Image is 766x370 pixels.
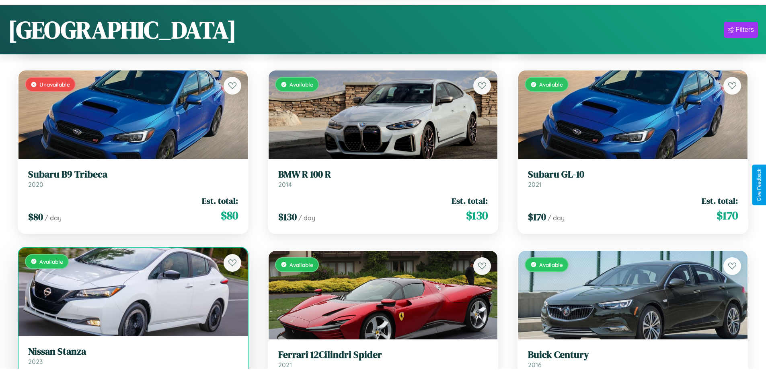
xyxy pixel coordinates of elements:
[28,169,238,180] h3: Subaru B9 Tribeca
[45,214,62,222] span: / day
[28,358,43,366] span: 2023
[278,169,488,180] h3: BMW R 100 R
[28,210,43,223] span: $ 80
[528,169,738,188] a: Subaru GL-102021
[8,13,236,46] h1: [GEOGRAPHIC_DATA]
[528,169,738,180] h3: Subaru GL-10
[528,210,546,223] span: $ 170
[539,81,563,88] span: Available
[278,169,488,188] a: BMW R 100 R2014
[39,258,63,265] span: Available
[702,195,738,207] span: Est. total:
[39,81,70,88] span: Unavailable
[466,207,488,223] span: $ 130
[278,349,488,369] a: Ferrari 12Cilindri Spider2021
[28,180,43,188] span: 2020
[452,195,488,207] span: Est. total:
[528,349,738,361] h3: Buick Century
[528,349,738,369] a: Buick Century2016
[278,349,488,361] h3: Ferrari 12Cilindri Spider
[528,361,542,369] span: 2016
[28,346,238,358] h3: Nissan Stanza
[290,81,313,88] span: Available
[28,169,238,188] a: Subaru B9 Tribeca2020
[298,214,315,222] span: / day
[756,169,762,201] div: Give Feedback
[278,210,297,223] span: $ 130
[290,261,313,268] span: Available
[548,214,565,222] span: / day
[717,207,738,223] span: $ 170
[539,261,563,268] span: Available
[724,22,758,38] button: Filters
[221,207,238,223] span: $ 80
[202,195,238,207] span: Est. total:
[278,180,292,188] span: 2014
[28,346,238,366] a: Nissan Stanza2023
[735,26,754,34] div: Filters
[528,180,542,188] span: 2021
[278,361,292,369] span: 2021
